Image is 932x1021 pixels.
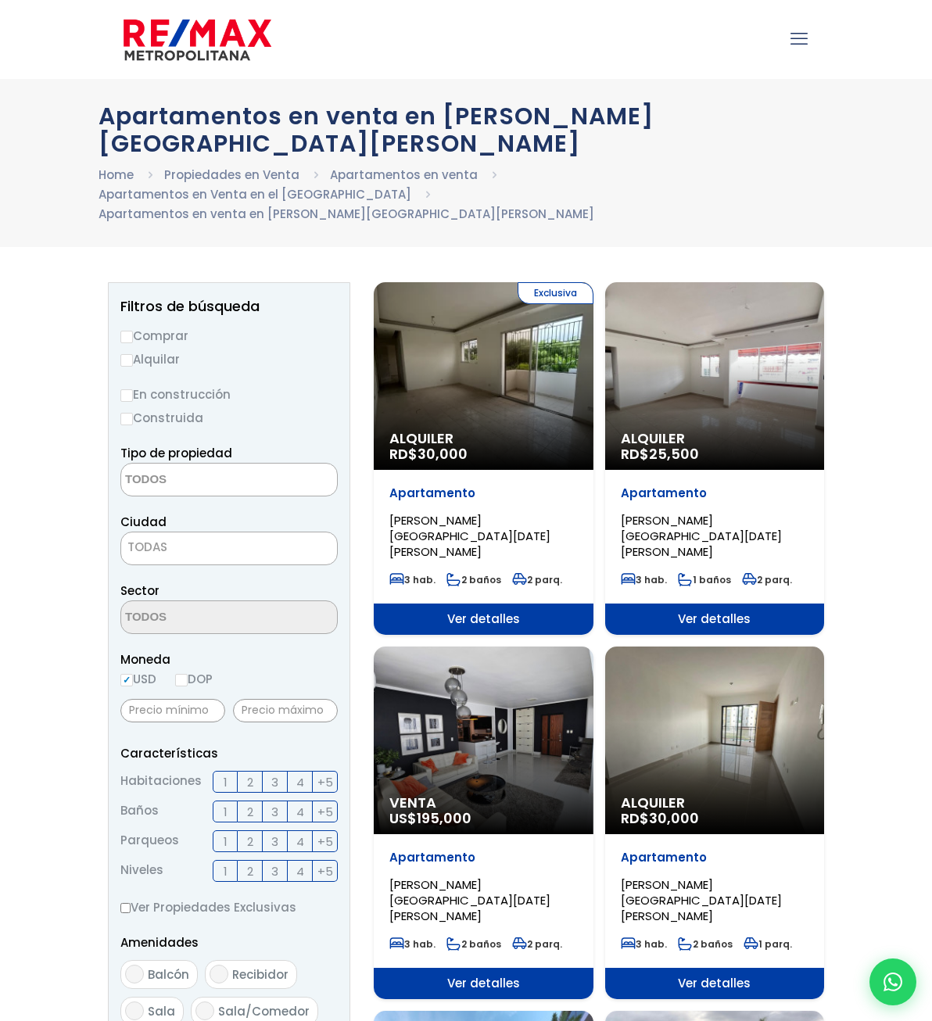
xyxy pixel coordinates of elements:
span: Sala/Comedor [218,1003,310,1019]
span: 25,500 [649,444,699,464]
input: Precio máximo [233,699,338,722]
span: 2 parq. [512,937,562,951]
span: +5 [317,772,333,792]
span: 4 [296,862,304,881]
span: 2 baños [446,573,501,586]
span: Baños [120,801,159,822]
span: 2 parq. [512,573,562,586]
span: 2 baños [678,937,733,951]
span: 1 [224,832,228,851]
span: RD$ [389,444,468,464]
span: 3 [271,832,278,851]
input: Precio mínimo [120,699,225,722]
a: Alquiler RD$30,000 Apartamento [PERSON_NAME][GEOGRAPHIC_DATA][DATE][PERSON_NAME] 3 hab. 2 baños 1... [605,647,825,999]
span: [PERSON_NAME][GEOGRAPHIC_DATA][DATE][PERSON_NAME] [389,876,550,924]
span: TODAS [127,539,167,555]
img: remax-metropolitana-logo [124,16,271,63]
p: Características [120,743,338,763]
span: 2 parq. [742,573,792,586]
a: Home [99,167,134,183]
label: DOP [175,669,213,689]
a: Alquiler RD$25,500 Apartamento [PERSON_NAME][GEOGRAPHIC_DATA][DATE][PERSON_NAME] 3 hab. 1 baños 2... [605,282,825,635]
label: En construcción [120,385,338,404]
span: Ver detalles [605,604,825,635]
span: Exclusiva [518,282,593,304]
span: Sector [120,582,160,599]
label: Alquilar [120,349,338,369]
span: Recibidor [232,966,289,983]
span: Sala [148,1003,175,1019]
span: Ver detalles [374,604,593,635]
span: 195,000 [417,808,471,828]
p: Apartamento [621,850,809,865]
span: +5 [317,862,333,881]
span: 2 baños [446,937,501,951]
input: DOP [175,674,188,686]
span: Alquiler [621,795,809,811]
span: TODAS [121,536,337,558]
span: Niveles [120,860,163,882]
span: 2 [247,862,253,881]
label: Comprar [120,326,338,346]
span: 2 [247,802,253,822]
textarea: Search [121,464,273,497]
span: 3 [271,772,278,792]
p: Apartamento [621,485,809,501]
p: Apartamento [389,850,578,865]
a: Apartamentos en Venta en el [GEOGRAPHIC_DATA] [99,186,411,202]
label: Construida [120,408,338,428]
p: Apartamento [389,485,578,501]
input: Alquilar [120,354,133,367]
span: Ver detalles [605,968,825,999]
input: En construcción [120,389,133,402]
a: mobile menu [786,26,812,52]
input: Sala [125,1001,144,1020]
span: Venta [389,795,578,811]
input: Ver Propiedades Exclusivas [120,903,131,913]
li: Apartamentos en venta en [PERSON_NAME][GEOGRAPHIC_DATA][PERSON_NAME] [99,204,594,224]
textarea: Search [121,601,273,635]
span: TODAS [120,532,338,565]
span: 2 [247,772,253,792]
input: Balcón [125,965,144,983]
span: +5 [317,802,333,822]
span: 30,000 [418,444,468,464]
a: Venta US$195,000 Apartamento [PERSON_NAME][GEOGRAPHIC_DATA][DATE][PERSON_NAME] 3 hab. 2 baños 2 p... [374,647,593,999]
span: 3 hab. [621,937,667,951]
span: 4 [296,772,304,792]
span: 4 [296,802,304,822]
a: Propiedades en Venta [164,167,299,183]
span: [PERSON_NAME][GEOGRAPHIC_DATA][DATE][PERSON_NAME] [621,876,782,924]
p: Amenidades [120,933,338,952]
span: Balcón [148,966,189,983]
span: 3 [271,862,278,881]
span: 1 [224,862,228,881]
span: [PERSON_NAME][GEOGRAPHIC_DATA][DATE][PERSON_NAME] [621,512,782,560]
h1: Apartamentos en venta en [PERSON_NAME][GEOGRAPHIC_DATA][PERSON_NAME] [99,102,833,157]
input: Comprar [120,331,133,343]
h2: Filtros de búsqueda [120,299,338,314]
label: Ver Propiedades Exclusivas [120,897,338,917]
span: Ciudad [120,514,167,530]
label: USD [120,669,156,689]
span: 2 [247,832,253,851]
span: 3 hab. [389,937,436,951]
span: [PERSON_NAME][GEOGRAPHIC_DATA][DATE][PERSON_NAME] [389,512,550,560]
span: RD$ [621,808,699,828]
span: Habitaciones [120,771,202,793]
span: 1 [224,802,228,822]
span: 3 hab. [621,573,667,586]
a: Apartamentos en venta [330,167,478,183]
span: 4 [296,832,304,851]
span: 1 [224,772,228,792]
span: 3 hab. [389,573,436,586]
input: Construida [120,413,133,425]
span: 1 parq. [744,937,792,951]
span: 30,000 [649,808,699,828]
span: 1 baños [678,573,731,586]
span: Moneda [120,650,338,669]
span: RD$ [621,444,699,464]
span: +5 [317,832,333,851]
input: Recibidor [210,965,228,983]
span: 3 [271,802,278,822]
